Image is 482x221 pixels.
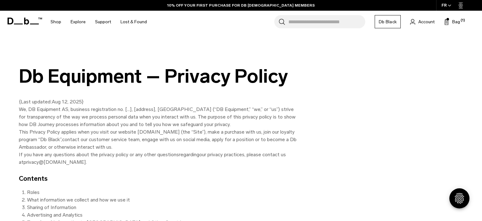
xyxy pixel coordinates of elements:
[95,11,111,33] a: Support
[27,212,83,218] span: Advertising and Analytics
[27,204,76,210] span: Sharing of Information
[179,152,199,157] span: regarding
[52,99,61,105] span: Aug
[62,99,67,105] span: 12
[230,121,231,127] span: .
[27,189,40,195] span: Roles
[60,136,62,142] span: ”,
[19,152,179,157] span: If you have any questions about the privacy policy or any other questions
[461,18,465,23] span: (1)
[79,99,82,105] span: 5
[46,11,152,33] nav: Main Navigation
[67,99,79,105] span: , 202
[27,197,130,203] span: What information we collect and how we use it
[19,99,52,105] span: {Last updated:
[410,18,435,25] a: Account
[120,11,147,33] a: Lost & Found
[19,136,297,150] span: contact our customer service team, engage with us on social media, apply for a position or to bec...
[444,18,460,25] button: Bag (1)
[44,159,86,165] span: [DOMAIN_NAME]
[71,11,86,33] a: Explore
[51,11,61,33] a: Shop
[19,106,296,127] span: We, DB Equipment AS, business registration no. […], [address], [GEOGRAPHIC_DATA] (“DB Equipment,”...
[39,159,44,165] span: @
[19,65,288,88] span: Db Equipment – Privacy Policy
[82,99,84,105] span: }
[167,3,315,8] a: 10% OFF YOUR FIRST PURCHASE FOR DB [DEMOGRAPHIC_DATA] MEMBERS
[452,19,460,25] span: Bag
[418,19,435,25] span: Account
[19,174,48,182] span: Contents
[86,159,87,165] span: .
[375,15,401,28] a: Db Black
[24,159,39,165] span: privacy
[19,129,295,142] span: This Privacy Policy applies when you visit our website [DOMAIN_NAME] (the “Site”), make a purchas...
